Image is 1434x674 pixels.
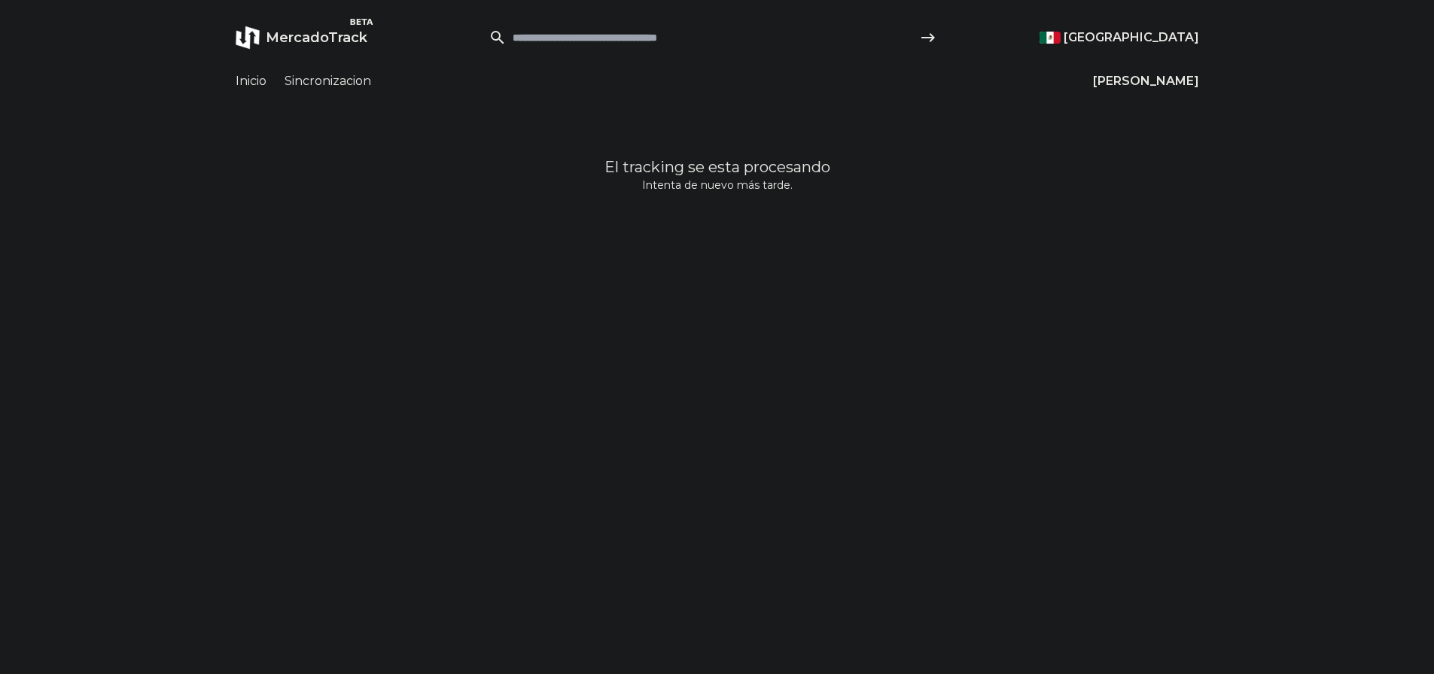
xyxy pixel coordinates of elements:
span: BETA [343,15,379,30]
h1: El tracking se esta procesando [236,156,1199,178]
button: [GEOGRAPHIC_DATA] [1040,29,1199,47]
a: Sincronizacion [285,72,371,90]
a: MercadoTrackBETA [236,26,367,50]
a: Inicio [236,72,266,90]
p: Intenta de nuevo más tarde. [236,178,1199,193]
button: [PERSON_NAME] [1093,72,1199,90]
span: MercadoTrack [266,29,367,46]
span: [GEOGRAPHIC_DATA] [1064,29,1199,47]
img: Mexico [1040,32,1061,44]
img: MercadoTrack [236,26,260,50]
